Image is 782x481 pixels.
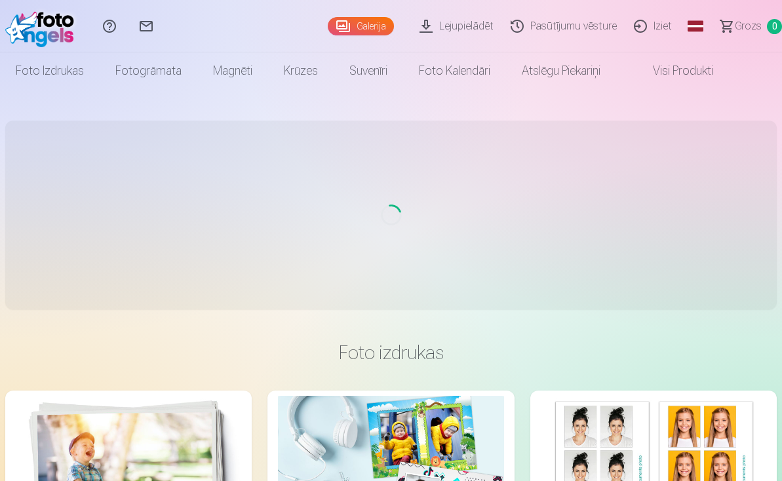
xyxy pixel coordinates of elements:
[268,52,334,89] a: Krūzes
[16,341,766,364] h3: Foto izdrukas
[334,52,403,89] a: Suvenīri
[735,18,762,34] span: Grozs
[100,52,197,89] a: Fotogrāmata
[328,17,394,35] a: Galerija
[403,52,506,89] a: Foto kalendāri
[197,52,268,89] a: Magnēti
[506,52,616,89] a: Atslēgu piekariņi
[767,19,782,34] span: 0
[5,5,81,47] img: /fa1
[616,52,729,89] a: Visi produkti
